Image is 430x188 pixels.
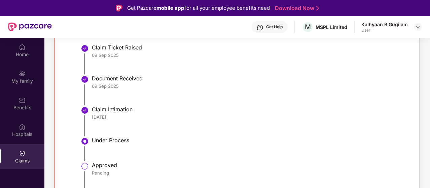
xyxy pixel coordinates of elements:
[361,28,408,33] div: User
[361,21,408,28] div: Kalhyaan B Gugilam
[19,70,26,77] img: svg+xml;base64,PHN2ZyB3aWR0aD0iMjAiIGhlaWdodD0iMjAiIHZpZXdCb3g9IjAgMCAyMCAyMCIgZmlsbD0ibm9uZSIgeG...
[92,137,405,144] div: Under Process
[81,75,89,83] img: svg+xml;base64,PHN2ZyBpZD0iU3RlcC1Eb25lLTMyeDMyIiB4bWxucz0iaHR0cDovL3d3dy53My5vcmcvMjAwMC9zdmciIH...
[127,4,270,12] div: Get Pazcare for all your employee benefits need
[92,106,405,113] div: Claim Intimation
[266,24,283,30] div: Get Help
[156,5,184,11] strong: mobile app
[81,162,89,170] img: svg+xml;base64,PHN2ZyBpZD0iU3RlcC1QZW5kaW5nLTMyeDMyIiB4bWxucz0iaHR0cDovL3d3dy53My5vcmcvMjAwMC9zdm...
[92,162,405,168] div: Approved
[316,24,347,30] div: MSPL Limited
[8,23,52,31] img: New Pazcare Logo
[305,23,311,31] span: M
[275,5,317,12] a: Download Now
[92,83,405,89] div: 09 Sep 2025
[257,24,263,31] img: svg+xml;base64,PHN2ZyBpZD0iSGVscC0zMngzMiIgeG1sbnM9Imh0dHA6Ly93d3cudzMub3JnLzIwMDAvc3ZnIiB3aWR0aD...
[19,123,26,130] img: svg+xml;base64,PHN2ZyBpZD0iSG9zcGl0YWxzIiB4bWxucz0iaHR0cDovL3d3dy53My5vcmcvMjAwMC9zdmciIHdpZHRoPS...
[92,52,405,58] div: 09 Sep 2025
[81,137,89,145] img: svg+xml;base64,PHN2ZyBpZD0iU3RlcC1BY3RpdmUtMzJ4MzIiIHhtbG5zPSJodHRwOi8vd3d3LnczLm9yZy8yMDAwL3N2Zy...
[116,5,122,11] img: Logo
[81,106,89,114] img: svg+xml;base64,PHN2ZyBpZD0iU3RlcC1Eb25lLTMyeDMyIiB4bWxucz0iaHR0cDovL3d3dy53My5vcmcvMjAwMC9zdmciIH...
[19,44,26,50] img: svg+xml;base64,PHN2ZyBpZD0iSG9tZSIgeG1sbnM9Imh0dHA6Ly93d3cudzMub3JnLzIwMDAvc3ZnIiB3aWR0aD0iMjAiIG...
[316,5,319,12] img: Stroke
[92,170,405,176] div: Pending
[19,97,26,104] img: svg+xml;base64,PHN2ZyBpZD0iQmVuZWZpdHMiIHhtbG5zPSJodHRwOi8vd3d3LnczLm9yZy8yMDAwL3N2ZyIgd2lkdGg9Ij...
[92,44,405,51] div: Claim Ticket Raised
[19,150,26,157] img: svg+xml;base64,PHN2ZyBpZD0iQ2xhaW0iIHhtbG5zPSJodHRwOi8vd3d3LnczLm9yZy8yMDAwL3N2ZyIgd2lkdGg9IjIwIi...
[92,75,405,82] div: Document Received
[415,24,421,30] img: svg+xml;base64,PHN2ZyBpZD0iRHJvcGRvd24tMzJ4MzIiIHhtbG5zPSJodHRwOi8vd3d3LnczLm9yZy8yMDAwL3N2ZyIgd2...
[81,44,89,52] img: svg+xml;base64,PHN2ZyBpZD0iU3RlcC1Eb25lLTMyeDMyIiB4bWxucz0iaHR0cDovL3d3dy53My5vcmcvMjAwMC9zdmciIH...
[92,114,405,120] div: [DATE]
